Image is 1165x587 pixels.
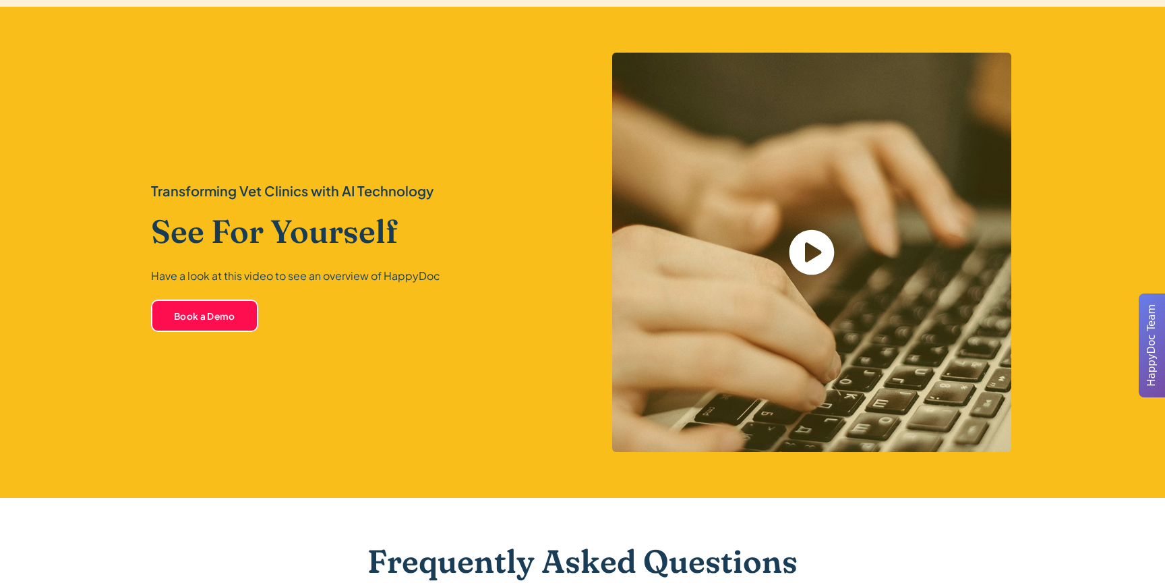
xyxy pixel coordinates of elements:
div: Transforming Vet Clinics with AI Technology [151,181,556,201]
h2: Frequently Asked Questions [367,541,798,580]
a: Book a Demo [151,300,258,332]
p: Have a look at this video to see an overview of HappyDoc [151,267,556,285]
h2: See For Yourself [151,212,556,251]
a: open lightbox [609,50,1014,455]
